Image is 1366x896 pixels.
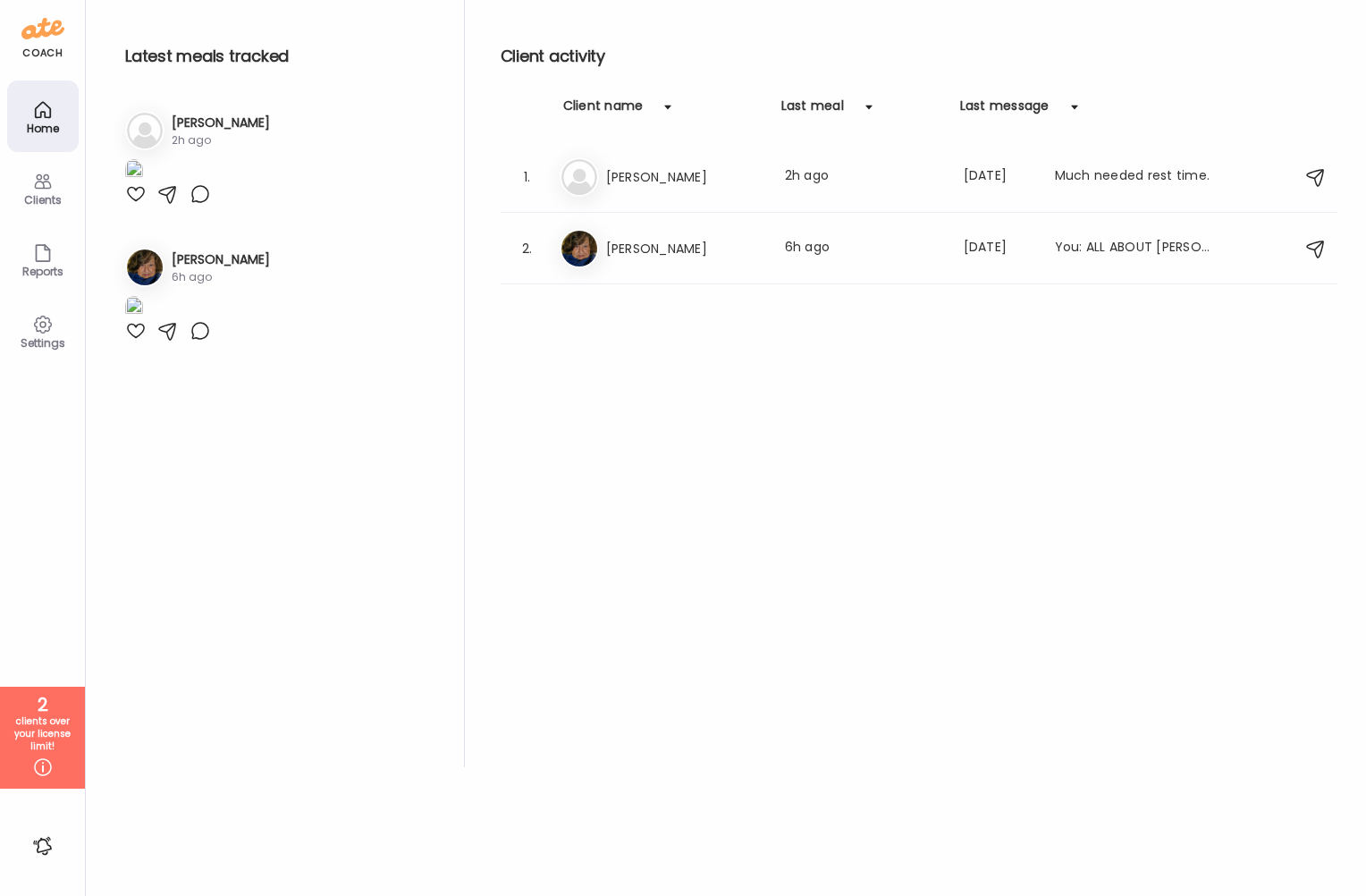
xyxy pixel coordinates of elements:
div: 2h ago [172,132,270,148]
h2: Client activity [501,43,1337,70]
div: Settings [11,337,75,349]
div: 2. [517,238,538,259]
h3: [PERSON_NAME] [172,250,270,269]
div: 2 [6,694,79,715]
div: Home [11,123,75,134]
div: Last meal [781,97,844,125]
img: bg-avatar-default.svg [561,159,597,195]
h3: [PERSON_NAME] [606,238,763,259]
div: [DATE] [964,166,1033,188]
img: images%2FBv1lrFe8lnN5XfMeLq44vPh2sfi1%2Fe2IkXCOMuy9UKw9Gcw0G%2FZsKOYXQzZbzDYys5bGb6_1080 [125,296,143,320]
img: bg-avatar-default.svg [127,113,163,148]
h3: [PERSON_NAME] [172,114,270,132]
div: clients over your license limit! [6,715,79,753]
div: Reports [11,266,75,277]
img: avatars%2FBv1lrFe8lnN5XfMeLq44vPh2sfi1 [561,231,597,266]
div: Much needed rest time. [1055,166,1212,188]
div: Last message [960,97,1050,125]
div: 2h ago [785,166,942,188]
img: ate [21,14,64,43]
div: Clients [11,194,75,206]
div: coach [22,46,63,61]
h3: [PERSON_NAME] [606,166,763,188]
img: avatars%2FBv1lrFe8lnN5XfMeLq44vPh2sfi1 [127,249,163,285]
div: 1. [517,166,538,188]
div: You: ALL ABOUT [PERSON_NAME]: Happy Holiday Weekend! I hope you’re enjoying the late summer. Your... [1055,238,1212,259]
div: 6h ago [172,269,270,285]
div: [DATE] [964,238,1033,259]
div: 6h ago [785,238,942,259]
h2: Latest meals tracked [125,43,435,70]
div: Client name [563,97,644,125]
img: images%2FHQLSdo0jqsNgPfcrzKVDwM47TSt1%2FLfd9viz1zXjyUlehMkGy%2F67yAvaYLsicgGumeIX5N_1080 [125,159,143,183]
